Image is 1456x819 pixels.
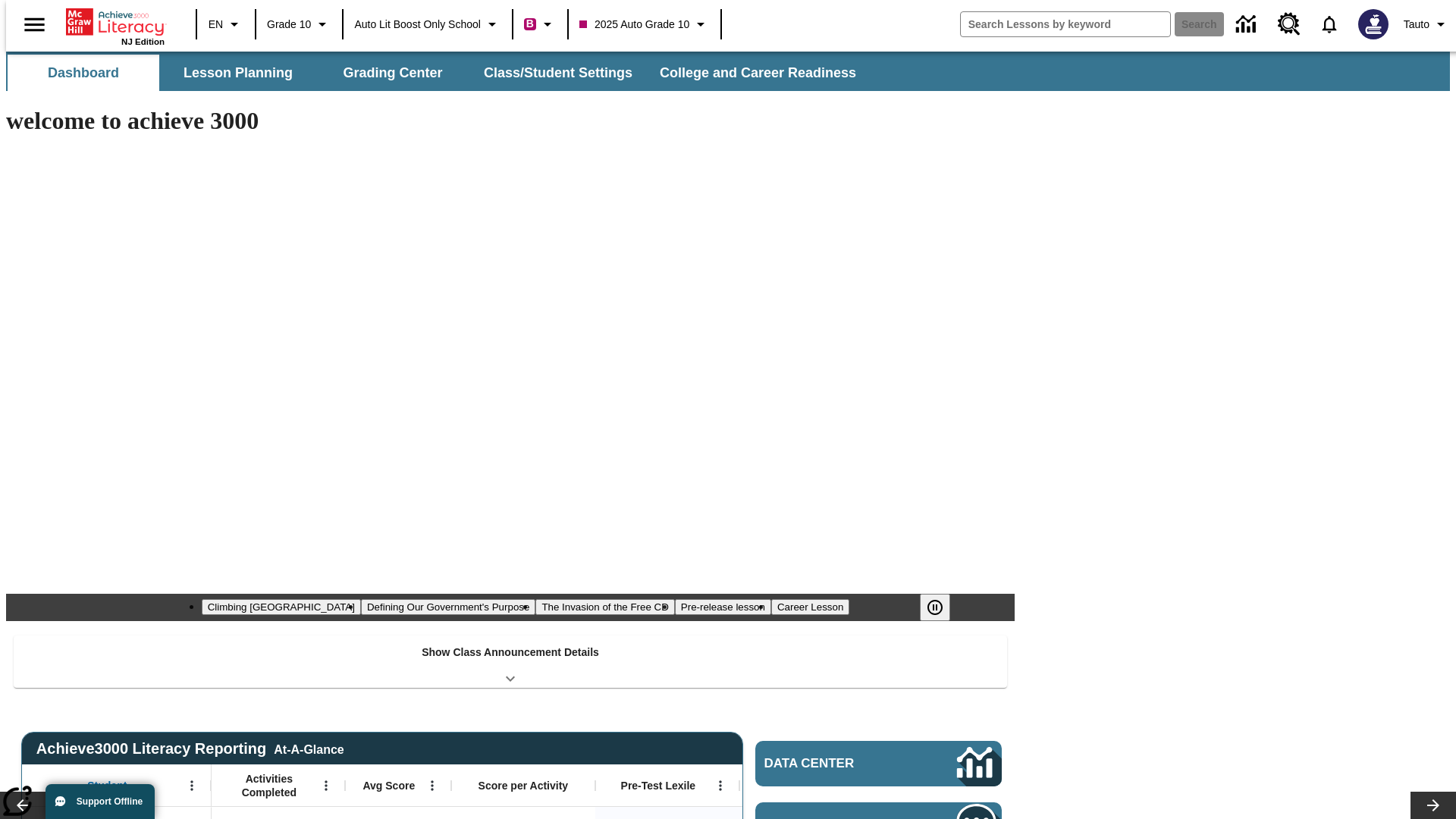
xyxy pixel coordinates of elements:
[1310,5,1349,44] a: Notifications
[36,740,344,758] span: Achieve3000 Literacy Reporting
[1227,4,1269,45] a: Data Center
[315,774,337,797] button: Open Menu
[1269,4,1310,45] a: Resource Center, Will open in new tab
[267,17,311,33] span: Grade 10
[920,594,950,621] button: Pause
[621,779,696,792] span: Pre-Test Lexile
[66,5,165,46] div: Home
[12,2,57,47] button: Open side menu
[1349,5,1398,44] button: Select a new avatar
[354,17,481,33] span: Auto Lit Boost only School
[764,756,906,771] span: Data Center
[202,11,250,38] button: Language: EN, Select a language
[162,55,314,91] button: Lesson Planning
[14,635,1007,688] div: Show Class Announcement Details
[1398,11,1456,38] button: Profile/Settings
[709,774,732,797] button: Open Menu
[77,796,143,807] span: Support Offline
[573,11,716,38] button: Class: 2025 Auto Grade 10, Select your class
[648,55,868,91] button: College and Career Readiness
[348,11,507,38] button: School: Auto Lit Boost only School, Select your school
[66,7,165,37] a: Home
[422,645,599,661] p: Show Class Announcement Details
[8,55,159,91] button: Dashboard
[1404,17,1429,33] span: Tauto
[675,599,771,615] button: Slide 4 Pre-release lesson
[472,55,645,91] button: Class/Student Settings
[202,599,361,615] button: Slide 1 Climbing Mount Tai
[180,774,203,797] button: Open Menu
[121,37,165,46] span: NJ Edition
[45,784,155,819] button: Support Offline
[771,599,849,615] button: Slide 5 Career Lesson
[920,594,965,621] div: Pause
[526,14,534,33] span: B
[6,55,870,91] div: SubNavbar
[421,774,444,797] button: Open Menu
[1410,792,1456,819] button: Lesson carousel, Next
[535,599,674,615] button: Slide 3 The Invasion of the Free CD
[579,17,689,33] span: 2025 Auto Grade 10
[6,52,1450,91] div: SubNavbar
[479,779,569,792] span: Score per Activity
[362,779,415,792] span: Avg Score
[961,12,1170,36] input: search field
[261,11,337,38] button: Grade: Grade 10, Select a grade
[87,779,127,792] span: Student
[361,599,535,615] button: Slide 2 Defining Our Government's Purpose
[518,11,563,38] button: Boost Class color is violet red. Change class color
[274,740,344,757] div: At-A-Glance
[209,17,223,33] span: EN
[317,55,469,91] button: Grading Center
[1358,9,1389,39] img: Avatar
[219,772,319,799] span: Activities Completed
[6,107,1015,135] h1: welcome to achieve 3000
[755,741,1002,786] a: Data Center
